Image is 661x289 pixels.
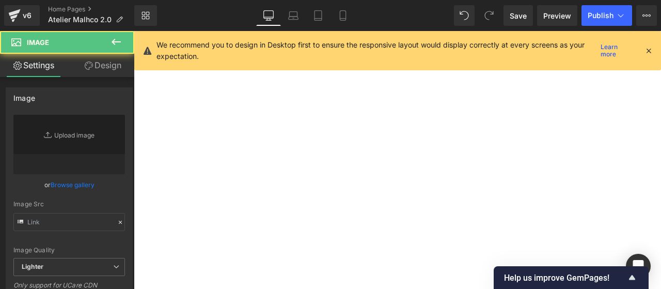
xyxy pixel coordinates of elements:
[156,39,596,62] p: We recommend you to design in Desktop first to ensure the responsive layout would display correct...
[588,11,613,20] span: Publish
[21,9,34,22] div: v6
[306,5,330,26] a: Tablet
[510,10,527,21] span: Save
[543,10,571,21] span: Preview
[504,271,638,284] button: Show survey - Help us improve GemPages!
[454,5,475,26] button: Undo
[48,5,134,13] a: Home Pages
[13,247,125,254] div: Image Quality
[581,5,632,26] button: Publish
[134,5,157,26] a: New Library
[281,5,306,26] a: Laptop
[51,176,95,194] a: Browse gallery
[596,44,636,57] a: Learn more
[22,263,43,270] b: Lighter
[636,5,657,26] button: More
[4,5,40,26] a: v6
[626,254,651,279] div: Open Intercom Messenger
[537,5,577,26] a: Preview
[13,201,125,208] div: Image Src
[330,5,355,26] a: Mobile
[479,5,499,26] button: Redo
[256,5,281,26] a: Desktop
[13,179,125,190] div: or
[69,54,136,77] a: Design
[27,38,49,47] span: Image
[48,16,112,24] span: Atelier Malhco 2.0
[13,213,125,231] input: Link
[13,88,35,102] div: Image
[504,273,626,283] span: Help us improve GemPages!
